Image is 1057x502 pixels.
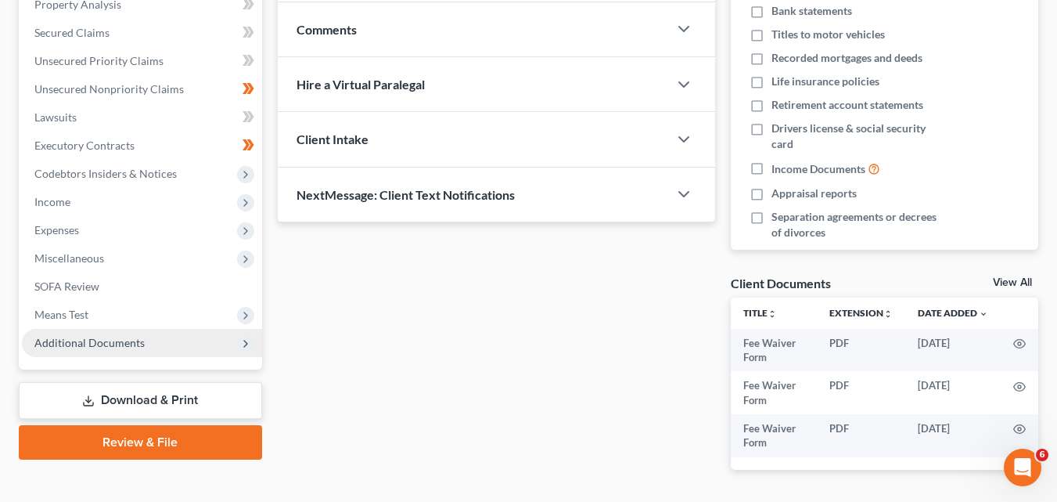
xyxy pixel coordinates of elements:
[829,307,893,319] a: Extensionunfold_more
[768,309,777,319] i: unfold_more
[731,329,817,372] td: Fee Waiver Form
[993,277,1032,288] a: View All
[34,223,79,237] span: Expenses
[22,132,262,160] a: Executory Contracts
[771,209,948,240] span: Separation agreements or decrees of divorces
[34,280,99,293] span: SOFA Review
[19,382,262,419] a: Download & Print
[905,329,1001,372] td: [DATE]
[771,97,923,113] span: Retirement account statements
[817,414,905,457] td: PDF
[1004,449,1041,486] iframe: Intercom live chat
[34,139,135,152] span: Executory Contracts
[34,26,110,39] span: Secured Claims
[817,329,905,372] td: PDF
[817,371,905,414] td: PDF
[297,132,369,146] span: Client Intake
[22,75,262,103] a: Unsecured Nonpriority Claims
[771,27,885,42] span: Titles to motor vehicles
[771,186,857,201] span: Appraisal reports
[34,167,177,180] span: Codebtors Insiders & Notices
[22,19,262,47] a: Secured Claims
[731,371,817,414] td: Fee Waiver Form
[22,47,262,75] a: Unsecured Priority Claims
[731,275,831,291] div: Client Documents
[34,251,104,265] span: Miscellaneous
[19,425,262,460] a: Review & File
[34,54,164,67] span: Unsecured Priority Claims
[297,77,425,92] span: Hire a Virtual Paralegal
[771,50,922,66] span: Recorded mortgages and deeds
[883,309,893,319] i: unfold_more
[34,82,184,96] span: Unsecured Nonpriority Claims
[918,307,988,319] a: Date Added expand_more
[297,22,357,37] span: Comments
[743,307,777,319] a: Titleunfold_more
[1036,449,1048,461] span: 6
[297,187,515,202] span: NextMessage: Client Text Notifications
[34,308,88,321] span: Means Test
[731,414,817,457] td: Fee Waiver Form
[771,74,879,89] span: Life insurance policies
[34,195,70,208] span: Income
[771,161,865,177] span: Income Documents
[22,103,262,132] a: Lawsuits
[771,3,852,19] span: Bank statements
[34,336,145,349] span: Additional Documents
[905,371,1001,414] td: [DATE]
[22,273,262,301] a: SOFA Review
[905,414,1001,457] td: [DATE]
[979,309,988,319] i: expand_more
[34,110,77,124] span: Lawsuits
[771,121,948,152] span: Drivers license & social security card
